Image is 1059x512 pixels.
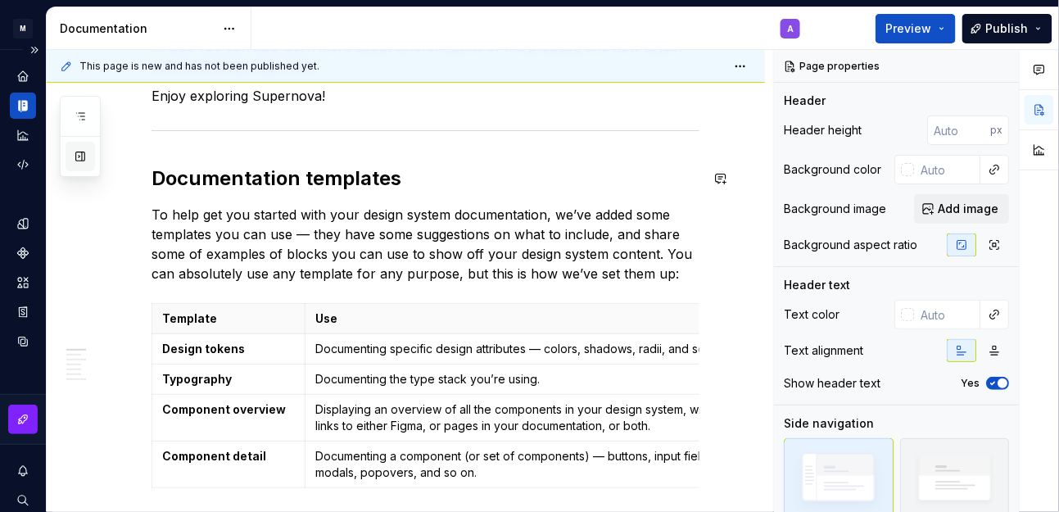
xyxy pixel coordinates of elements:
[3,11,43,46] button: M
[79,60,319,73] span: This page is new and has not been published yet.
[962,14,1052,43] button: Publish
[10,270,36,296] a: Assets
[10,122,36,148] a: Analytics
[784,415,874,432] div: Side navigation
[152,165,699,192] h2: Documentation templates
[10,299,36,325] a: Storybook stories
[784,161,881,178] div: Background color
[784,375,880,392] div: Show header text
[927,116,990,145] input: Auto
[315,341,730,357] p: Documenting specific design attributes — colors, shadows, radii, and so on.
[990,124,1002,137] p: px
[315,371,730,387] p: Documenting the type stack you’re using.
[315,448,730,481] p: Documenting a component (or set of components) — buttons, input fields, modals, popovers, and so on.
[886,20,932,37] span: Preview
[876,14,956,43] button: Preview
[914,155,980,184] input: Auto
[784,201,886,217] div: Background image
[13,19,33,39] div: M
[162,342,245,356] strong: Design tokens
[60,20,215,37] div: Documentation
[784,122,862,138] div: Header height
[10,63,36,89] a: Home
[315,310,730,327] p: Use
[315,401,730,434] p: Displaying an overview of all the components in your design system, with links to either Figma, o...
[10,93,36,119] a: Documentation
[784,342,863,359] div: Text alignment
[784,277,850,293] div: Header text
[152,86,699,106] p: Enjoy exploring Supernova!
[10,240,36,266] a: Components
[10,458,36,484] button: Notifications
[787,22,794,35] div: A
[784,306,840,323] div: Text color
[162,372,232,386] strong: Typography
[162,402,286,416] strong: Component overview
[986,20,1029,37] span: Publish
[10,152,36,178] a: Code automation
[784,237,917,253] div: Background aspect ratio
[162,310,295,327] p: Template
[914,194,1009,224] button: Add image
[784,93,826,109] div: Header
[23,39,46,61] button: Expand sidebar
[152,205,699,283] p: To help get you started with your design system documentation, we’ve added some templates you can...
[961,377,980,390] label: Yes
[10,328,36,355] a: Data sources
[914,300,980,329] input: Auto
[938,201,998,217] span: Add image
[162,449,266,463] strong: Component detail
[10,211,36,237] a: Design tokens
